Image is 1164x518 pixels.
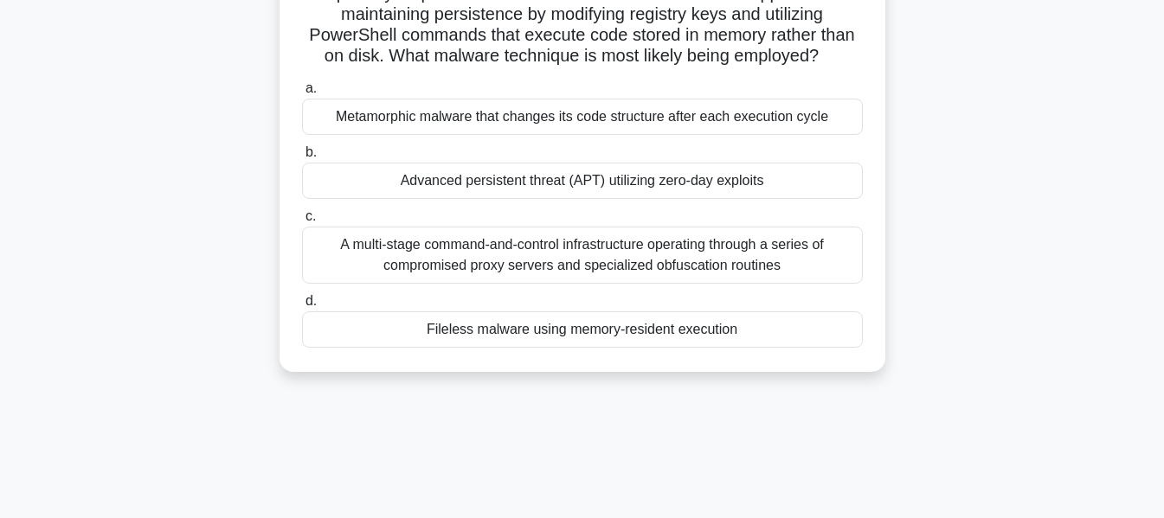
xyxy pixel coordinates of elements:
[302,163,863,199] div: Advanced persistent threat (APT) utilizing zero-day exploits
[302,311,863,348] div: Fileless malware using memory-resident execution
[305,208,316,223] span: c.
[305,144,317,159] span: b.
[302,99,863,135] div: Metamorphic malware that changes its code structure after each execution cycle
[305,293,317,308] span: d.
[305,80,317,95] span: a.
[302,227,863,284] div: A multi-stage command-and-control infrastructure operating through a series of compromised proxy ...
